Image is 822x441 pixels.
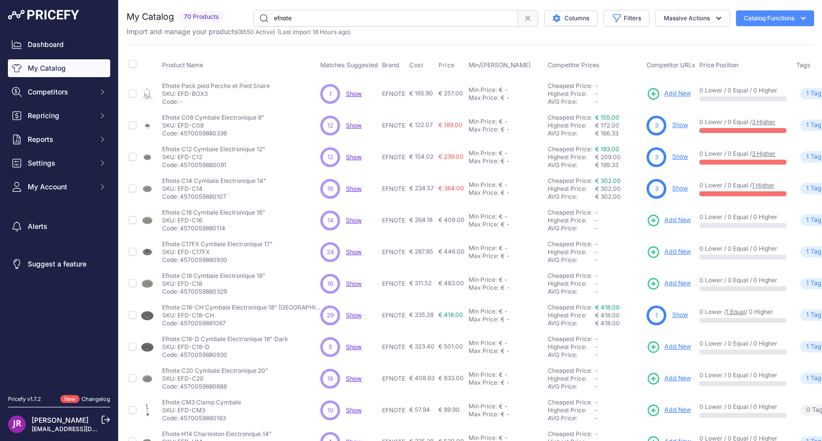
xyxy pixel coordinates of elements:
div: € [499,118,503,126]
div: Max Price: [469,347,499,355]
span: Show [346,90,362,97]
a: € 418.00 [595,304,620,311]
span: Matches Suggested [320,61,378,69]
div: AVG Price: [548,351,595,359]
p: 0 Lower / 0 Equal / 0 Higher [699,245,786,253]
p: 0 Lower / 0 Equal / [699,118,786,126]
div: Max Price: [469,220,499,228]
div: - [505,252,510,260]
div: € [501,94,505,102]
span: Min/[PERSON_NAME] [469,61,531,69]
div: Min Price: [469,213,497,220]
a: Show [346,343,362,351]
p: 0 Lower / 0 Equal / 0 Higher [699,276,786,284]
p: Code: - [162,98,270,106]
button: Reports [8,131,110,148]
span: 1 [329,89,332,98]
img: Pricefy Logo [8,10,79,20]
span: € 335.28 [409,311,433,318]
div: Min Price: [469,244,497,252]
p: SKU: EFD-BOX3 [162,90,270,98]
span: € 483.00 [438,279,464,287]
span: Show [346,311,362,319]
a: Cheapest Price: [548,430,592,438]
div: Max Price: [469,284,499,292]
div: Min Price: [469,276,497,284]
p: Efnote C18 Cymbale Electronique 18" [162,272,265,280]
div: AVG Price: [548,288,595,296]
a: Show [672,311,688,318]
p: Code: 4570059880114 [162,224,265,232]
span: 3 [655,121,658,130]
p: 0 Lower / 0 Equal / 0 Higher [699,340,786,348]
p: SKU: EFD-C08 [162,122,264,130]
span: € 302.00 [595,185,621,192]
a: 3 Higher [752,118,776,126]
nav: Sidebar [8,36,110,383]
span: Brand [382,61,399,69]
span: € 209.00 [595,153,621,161]
span: 24 [327,248,334,257]
div: € [501,126,505,133]
a: Cheapest Price: [548,367,592,374]
span: - [595,90,598,97]
a: Show [346,406,362,414]
div: - [505,284,510,292]
div: Highest Price: [548,185,595,193]
span: - [595,288,598,295]
div: € [499,371,503,379]
div: € [501,252,505,260]
div: € [501,347,505,355]
button: Catalog Functions [736,10,814,26]
div: - [503,181,508,189]
a: Show [346,185,362,192]
span: Add New [664,405,691,415]
a: [EMAIL_ADDRESS][DOMAIN_NAME] [32,425,135,433]
a: Show [346,153,362,161]
p: Code: 4570059880091 [162,161,265,169]
span: Repricing [28,111,92,121]
div: € [499,213,503,220]
div: - [505,315,510,323]
button: Competitors [8,83,110,101]
p: SKU: EFD-C17FX [162,248,273,256]
span: 1 [806,121,809,130]
a: Show [346,280,362,287]
span: € 446.00 [438,248,465,255]
p: Code: 4570059880930 [162,351,288,359]
span: - [595,256,598,264]
div: Min Price: [469,181,497,189]
div: € [499,308,503,315]
p: EFNOTE [382,90,405,98]
div: Highest Price: [548,90,595,98]
p: 0 Lower / 0 Equal / 0 Higher [699,371,786,379]
span: € 172.00 [595,122,619,129]
span: (Last import 18 Hours ago) [277,28,350,36]
div: Highest Price: [548,280,595,288]
a: Cheapest Price: [548,304,592,311]
span: 16 [327,279,333,288]
p: SKU: EFD-C16 [162,217,265,224]
span: 1 [806,374,809,383]
a: Cheapest Price: [548,145,592,153]
span: 29 [327,311,334,320]
span: - [595,248,598,256]
div: Max Price: [469,315,499,323]
p: EFNOTE [382,280,405,288]
span: - [595,367,598,374]
p: Import and manage your products [127,27,350,37]
span: - [595,280,598,287]
div: Highest Price: [548,153,595,161]
span: Add New [664,279,691,288]
span: Add New [664,247,691,257]
div: € 418.00 [595,319,643,327]
a: € 193.00 [595,145,619,153]
p: EFNOTE [382,217,405,224]
span: Price [438,61,455,69]
div: € [499,244,503,252]
span: € 418.00 [595,311,620,319]
span: 1 [806,184,809,193]
span: 1 [806,342,809,352]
